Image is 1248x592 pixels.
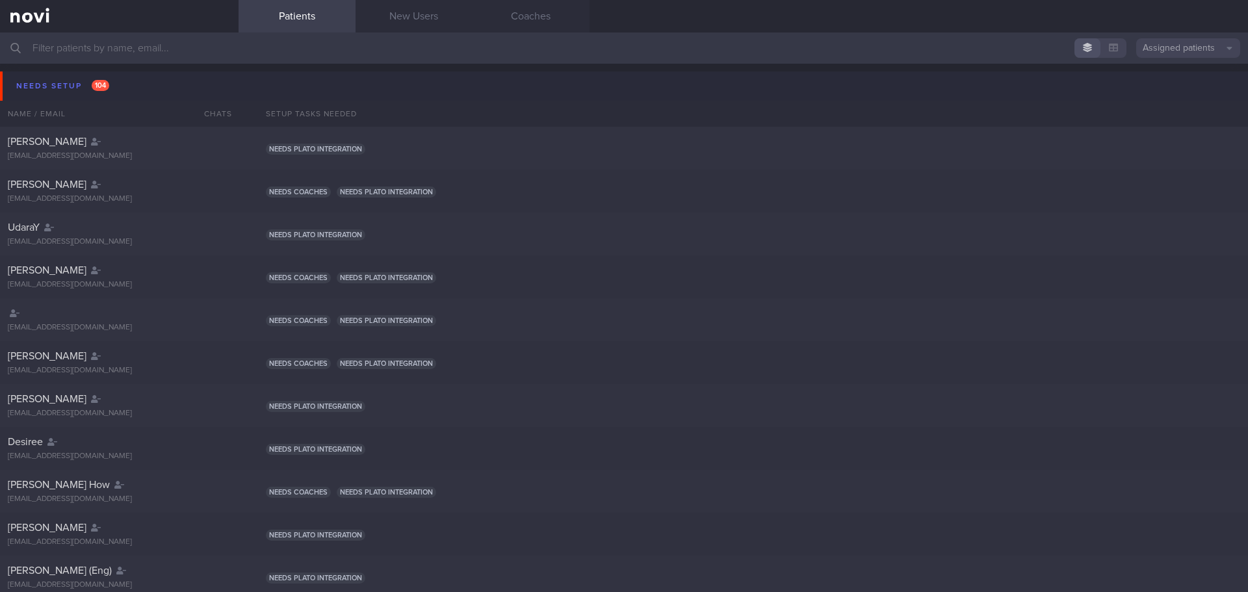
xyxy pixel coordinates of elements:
div: [EMAIL_ADDRESS][DOMAIN_NAME] [8,323,231,333]
div: [EMAIL_ADDRESS][DOMAIN_NAME] [8,194,231,204]
span: Needs plato integration [337,315,436,326]
span: Needs plato integration [337,187,436,198]
span: Needs coaches [266,272,331,283]
span: Needs plato integration [266,144,365,155]
span: Needs plato integration [337,487,436,498]
span: [PERSON_NAME] [8,394,86,404]
button: Assigned patients [1136,38,1240,58]
div: [EMAIL_ADDRESS][DOMAIN_NAME] [8,580,231,590]
span: 104 [92,80,109,91]
span: Needs plato integration [266,444,365,455]
span: [PERSON_NAME] (Eng) [8,565,112,576]
span: Desiree [8,437,43,447]
span: Needs plato integration [266,229,365,240]
span: UdaraY [8,222,40,233]
span: [PERSON_NAME] [8,265,86,276]
div: Setup tasks needed [258,101,1248,127]
span: Needs coaches [266,187,331,198]
div: [EMAIL_ADDRESS][DOMAIN_NAME] [8,409,231,418]
div: [EMAIL_ADDRESS][DOMAIN_NAME] [8,537,231,547]
div: [EMAIL_ADDRESS][DOMAIN_NAME] [8,280,231,290]
span: Needs coaches [266,315,331,326]
span: Needs plato integration [266,401,365,412]
span: Needs plato integration [337,272,436,283]
div: Chats [187,101,239,127]
span: [PERSON_NAME] [8,136,86,147]
span: Needs plato integration [337,358,436,369]
span: [PERSON_NAME] [8,522,86,533]
span: Needs coaches [266,358,331,369]
span: [PERSON_NAME] [8,351,86,361]
span: Needs plato integration [266,573,365,584]
span: [PERSON_NAME] [8,179,86,190]
span: Needs plato integration [266,530,365,541]
div: [EMAIL_ADDRESS][DOMAIN_NAME] [8,237,231,247]
span: [PERSON_NAME] How [8,480,110,490]
div: [EMAIL_ADDRESS][DOMAIN_NAME] [8,366,231,376]
div: Needs setup [13,77,112,95]
span: Needs coaches [266,487,331,498]
div: [EMAIL_ADDRESS][DOMAIN_NAME] [8,495,231,504]
div: [EMAIL_ADDRESS][DOMAIN_NAME] [8,151,231,161]
div: [EMAIL_ADDRESS][DOMAIN_NAME] [8,452,231,461]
